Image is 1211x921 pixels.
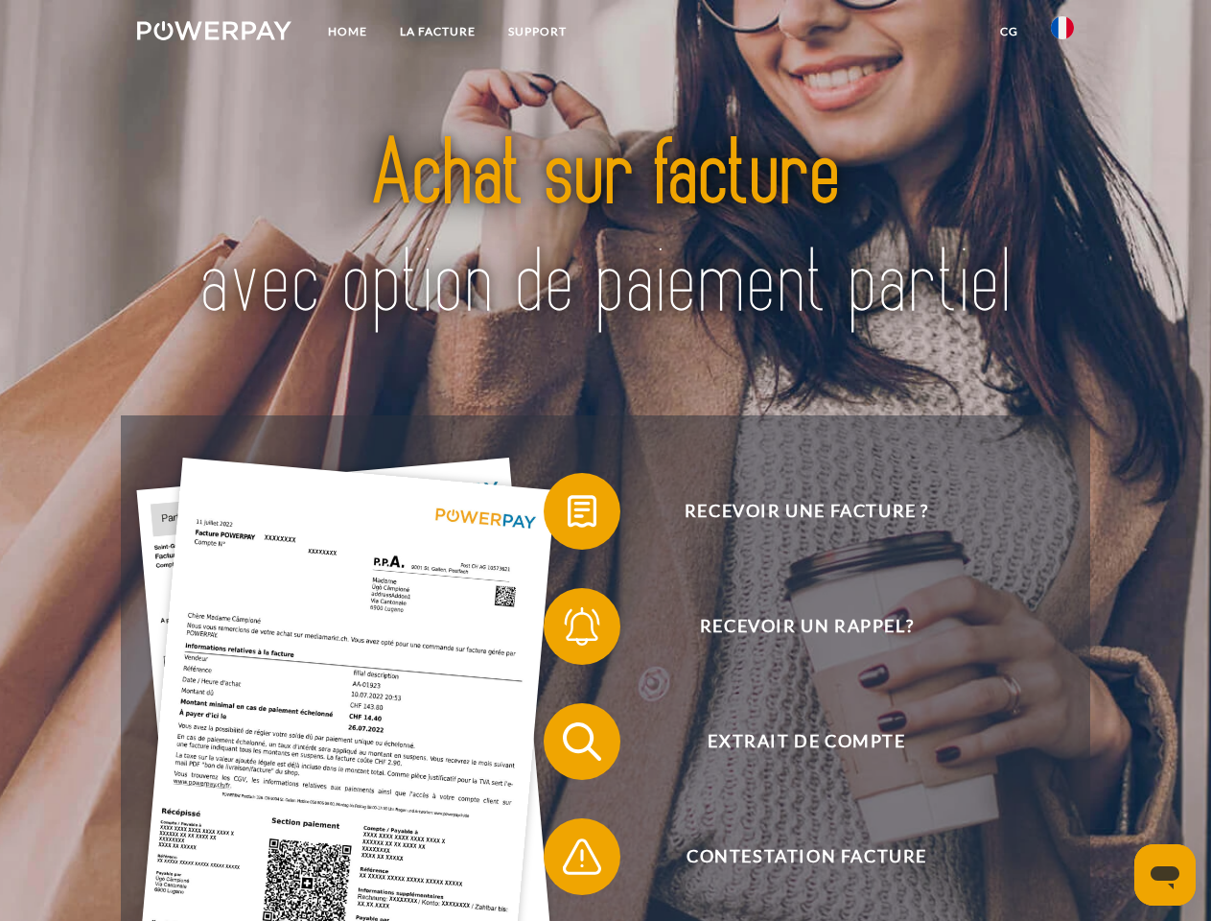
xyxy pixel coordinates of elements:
img: qb_warning.svg [558,833,606,881]
button: Contestation Facture [544,818,1042,895]
img: qb_search.svg [558,718,606,766]
button: Recevoir une facture ? [544,473,1042,550]
span: Contestation Facture [571,818,1041,895]
img: qb_bell.svg [558,602,606,650]
a: Home [312,14,384,49]
span: Extrait de compte [571,703,1041,780]
img: qb_bill.svg [558,487,606,535]
img: title-powerpay_fr.svg [183,92,1028,367]
img: fr [1051,16,1074,39]
span: Recevoir une facture ? [571,473,1041,550]
button: Extrait de compte [544,703,1042,780]
button: Recevoir un rappel? [544,588,1042,665]
a: CG [984,14,1035,49]
a: LA FACTURE [384,14,492,49]
a: Support [492,14,583,49]
span: Recevoir un rappel? [571,588,1041,665]
iframe: Bouton de lancement de la fenêtre de messagerie [1134,844,1196,906]
img: logo-powerpay-white.svg [137,21,291,40]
